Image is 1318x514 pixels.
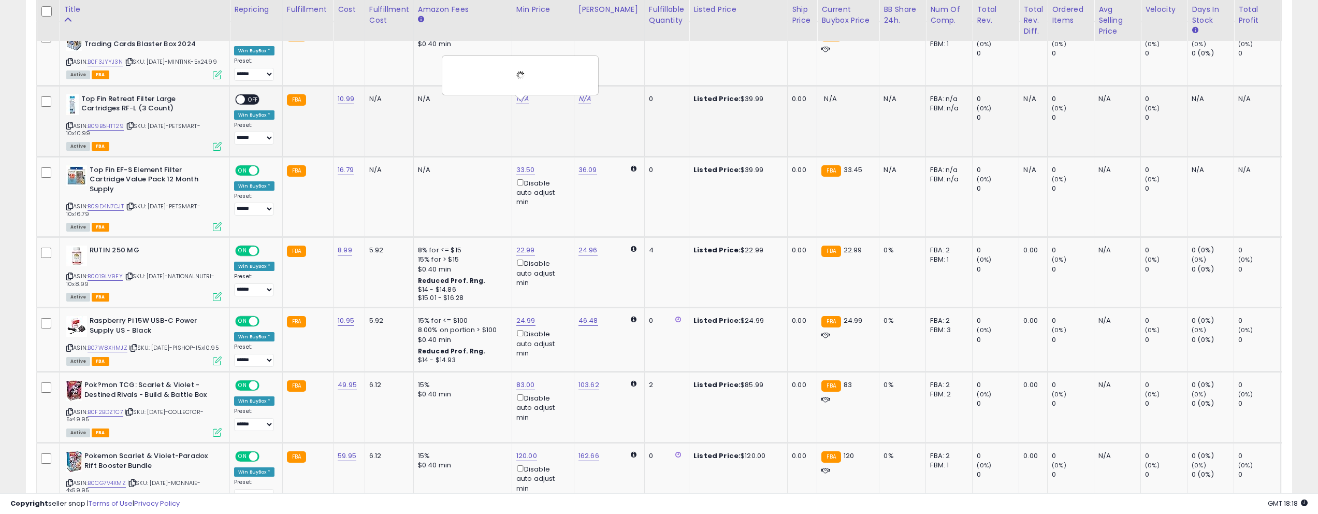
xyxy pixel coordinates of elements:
[1145,265,1187,274] div: 0
[977,40,991,48] small: (0%)
[693,380,779,390] div: $85.99
[977,255,991,264] small: (0%)
[930,39,964,49] div: FBM: 1
[369,94,405,104] div: N/A
[1145,399,1187,408] div: 0
[418,451,504,461] div: 15%
[66,142,90,151] span: All listings currently available for purchase on Amazon
[92,142,109,151] span: FBA
[88,58,123,66] a: B0F3JYYJ3N
[930,165,964,175] div: FBA: n/a
[1238,255,1253,264] small: (0%)
[66,165,87,186] img: 51IWEyl5x3L._SL40_.jpg
[1145,49,1187,58] div: 0
[88,272,123,281] a: B0019LV9FY
[66,94,79,115] img: 31SJtLQAIGL._SL40_.jpg
[234,273,274,296] div: Preset:
[516,177,566,207] div: Disable auto adjust min
[1145,246,1187,255] div: 0
[693,165,741,175] b: Listed Price:
[418,4,508,15] div: Amazon Fees
[66,316,222,364] div: ASIN:
[1052,104,1066,112] small: (0%)
[1145,461,1160,469] small: (0%)
[418,294,504,303] div: $15.01 - $16.28
[792,316,809,325] div: 0.00
[516,328,566,358] div: Disable auto adjust min
[1192,255,1206,264] small: (0%)
[88,479,126,488] a: B0CG7V4XMZ
[1238,94,1272,104] div: N/A
[631,316,636,323] i: Calculated using Dynamic Max Price.
[418,276,486,285] b: Reduced Prof. Rng.
[92,357,109,366] span: FBA
[1192,326,1206,334] small: (0%)
[418,347,486,355] b: Reduced Prof. Rng.
[516,316,535,326] a: 24.99
[884,380,918,390] div: 0%
[1238,49,1280,58] div: 0
[1052,380,1094,390] div: 0
[844,380,852,390] span: 83
[418,255,504,264] div: 15% for > $15
[1145,94,1187,104] div: 0
[649,94,681,104] div: 0
[1238,316,1280,325] div: 0
[1238,326,1253,334] small: (0%)
[516,451,537,461] a: 120.00
[338,165,354,175] a: 16.79
[1145,104,1160,112] small: (0%)
[821,451,841,463] small: FBA
[258,381,274,390] span: OFF
[516,258,566,288] div: Disable auto adjust min
[884,246,918,255] div: 0%
[234,58,274,81] div: Preset:
[649,380,681,390] div: 2
[1238,399,1280,408] div: 0
[977,316,1019,325] div: 0
[1192,40,1206,48] small: (0%)
[631,165,636,172] i: Calculated using Dynamic Max Price.
[234,396,274,406] div: Win BuyBox *
[338,94,354,104] a: 10.99
[693,451,779,461] div: $120.00
[92,223,109,232] span: FBA
[418,325,504,335] div: 8.00% on portion > $100
[84,380,210,402] b: Pok?mon TCG: Scarlet & Violet - Destined Rivals - Build & Battle Box
[516,380,535,390] a: 83.00
[124,58,217,66] span: | SKU: [DATE]-MINTINK-5x24.99
[649,4,685,26] div: Fulfillable Quantity
[578,4,640,15] div: [PERSON_NAME]
[66,316,87,337] img: 41pepSiiCNL._SL40_.jpg
[930,461,964,470] div: FBM: 1
[1023,165,1039,175] div: N/A
[1023,4,1043,37] div: Total Rev. Diff.
[649,246,681,255] div: 4
[88,202,124,211] a: B09D4N7CJT
[1098,165,1133,175] div: N/A
[92,293,109,302] span: FBA
[418,15,424,24] small: Amazon Fees.
[1238,40,1253,48] small: (0%)
[88,408,123,417] a: B0F2BDZTC7
[516,392,566,422] div: Disable auto adjust min
[821,4,875,26] div: Current Buybox Price
[287,246,306,257] small: FBA
[884,316,918,325] div: 0%
[1052,326,1066,334] small: (0%)
[1192,165,1226,175] div: N/A
[1145,316,1187,325] div: 0
[1052,265,1094,274] div: 0
[1023,380,1039,390] div: 0.00
[693,316,741,325] b: Listed Price:
[884,165,918,175] div: N/A
[977,380,1019,390] div: 0
[234,122,274,145] div: Preset:
[516,245,535,255] a: 22.99
[516,4,570,15] div: Min Price
[1145,255,1160,264] small: (0%)
[930,4,968,26] div: Num of Comp.
[649,316,681,325] div: 0
[930,316,964,325] div: FBA: 2
[66,223,90,232] span: All listings currently available for purchase on Amazon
